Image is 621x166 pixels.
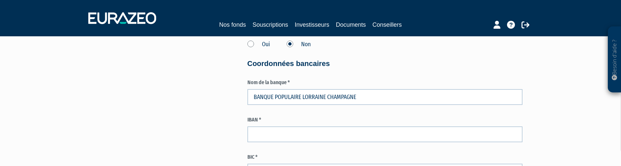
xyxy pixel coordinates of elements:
[219,20,246,29] a: Nos fonds
[247,116,522,124] label: IBAN *
[611,30,618,89] p: Besoin d'aide ?
[88,12,156,24] img: 1732889491-logotype_eurazeo_blanc_rvb.png
[287,40,311,49] label: Non
[247,60,522,68] h4: Coordonnées bancaires
[252,20,288,29] a: Souscriptions
[247,79,522,86] label: Nom de la banque *
[373,20,402,29] a: Conseillers
[247,153,522,161] label: BIC *
[336,20,366,29] a: Documents
[247,40,270,49] label: Oui
[295,20,329,29] a: Investisseurs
